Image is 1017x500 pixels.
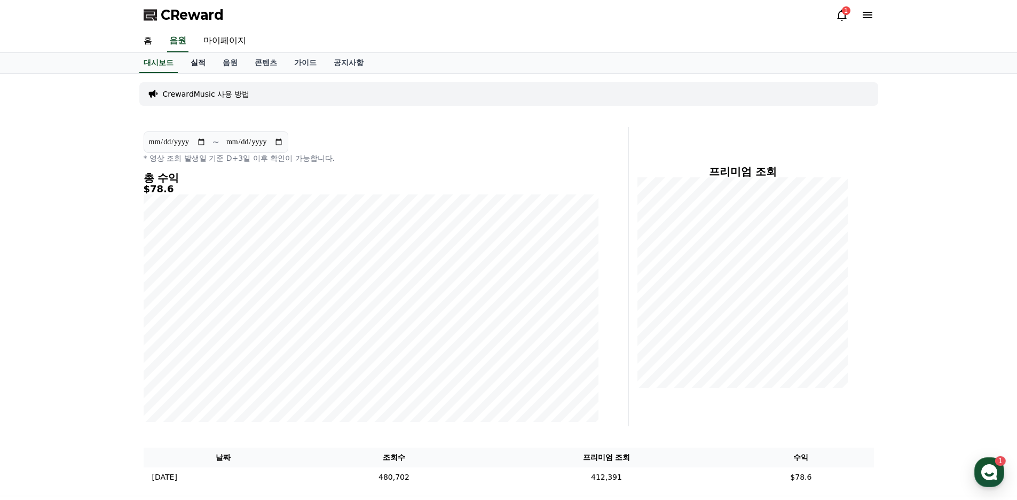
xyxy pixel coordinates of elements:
[144,184,598,194] h5: $78.6
[303,448,485,467] th: 조회수
[144,448,304,467] th: 날짜
[135,30,161,52] a: 홈
[842,6,850,15] div: 1
[167,30,188,52] a: 음원
[161,6,224,24] span: CReward
[34,355,40,363] span: 홈
[144,153,598,163] p: * 영상 조회 발생일 기준 D+3일 이후 확인이 가능합니다.
[138,339,205,365] a: 설정
[144,6,224,24] a: CReward
[163,89,250,99] a: CrewardMusic 사용 방법
[152,472,177,483] p: [DATE]
[195,30,255,52] a: 마이페이지
[325,53,372,73] a: 공지사항
[637,166,848,177] h4: 프리미엄 조회
[70,339,138,365] a: 1대화
[728,448,873,467] th: 수익
[182,53,214,73] a: 실적
[485,467,728,487] td: 412,391
[212,136,219,149] p: ~
[98,355,111,364] span: 대화
[485,448,728,467] th: 프리미엄 조회
[728,467,873,487] td: $78.6
[144,172,598,184] h4: 총 수익
[108,338,112,347] span: 1
[214,53,246,73] a: 음원
[3,339,70,365] a: 홈
[165,355,178,363] span: 설정
[303,467,485,487] td: 480,702
[835,9,848,21] a: 1
[246,53,286,73] a: 콘텐츠
[139,53,178,73] a: 대시보드
[286,53,325,73] a: 가이드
